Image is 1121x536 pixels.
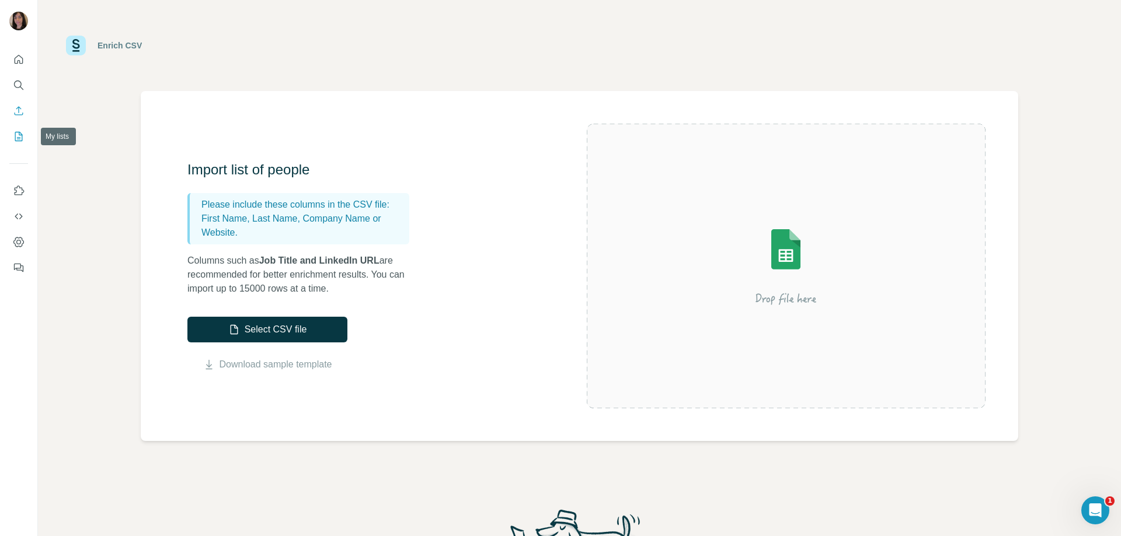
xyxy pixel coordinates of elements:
button: Use Surfe API [9,206,28,227]
img: Surfe Illustration - Drop file here or select below [681,196,891,336]
iframe: Intercom live chat [1081,496,1109,524]
button: Dashboard [9,232,28,253]
span: Job Title and LinkedIn URL [259,255,380,265]
button: Search [9,75,28,96]
a: Download sample template [220,358,332,372]
div: Enrich CSV [98,40,142,51]
button: Download sample template [187,358,347,372]
p: First Name, Last Name, Company Name or Website. [201,212,405,240]
button: Use Surfe on LinkedIn [9,180,28,201]
button: Quick start [9,49,28,70]
button: Enrich CSV [9,100,28,121]
img: Surfe Logo [66,36,86,55]
button: Feedback [9,257,28,278]
p: Columns such as are recommended for better enrichment results. You can import up to 15000 rows at... [187,254,421,296]
p: Please include these columns in the CSV file: [201,198,405,212]
img: Avatar [9,12,28,30]
span: 1 [1105,496,1115,506]
button: Select CSV file [187,317,347,342]
button: My lists [9,126,28,147]
h3: Import list of people [187,160,421,179]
